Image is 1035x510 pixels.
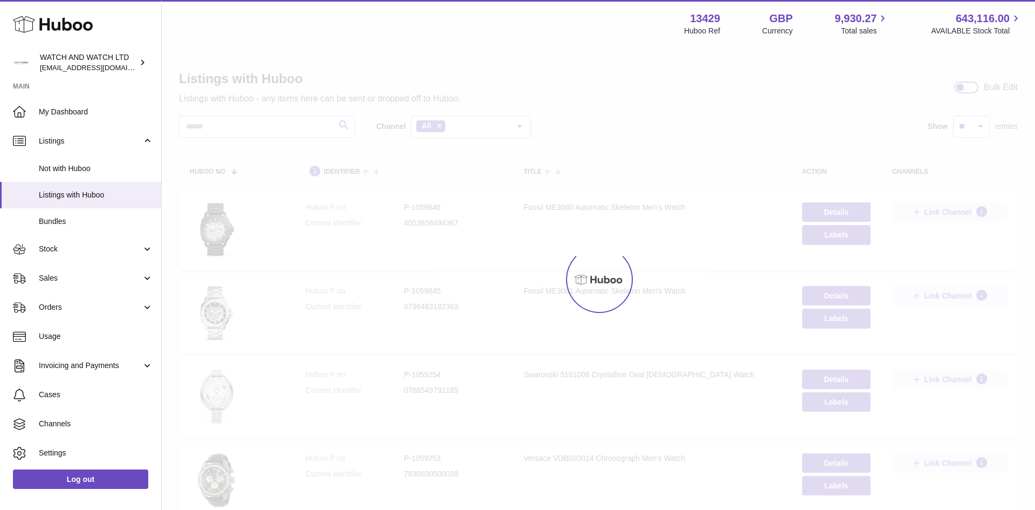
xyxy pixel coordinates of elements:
span: Not with Huboo [39,164,153,174]
img: internalAdmin-13429@internal.huboo.com [13,55,29,71]
span: 9,930.27 [835,11,877,26]
span: Cases [39,390,153,400]
span: Channels [39,419,153,429]
div: Huboo Ref [684,26,720,36]
span: Stock [39,244,142,254]
span: Settings [39,448,153,458]
strong: 13429 [690,11,720,26]
a: 643,116.00 AVAILABLE Stock Total [931,11,1022,36]
span: My Dashboard [39,107,153,117]
a: Log out [13,470,148,489]
span: 643,116.00 [956,11,1010,26]
strong: GBP [769,11,792,26]
span: Usage [39,331,153,342]
span: Orders [39,302,142,312]
span: Total sales [841,26,889,36]
div: WATCH AND WATCH LTD [40,52,137,73]
span: [EMAIL_ADDRESS][DOMAIN_NAME] [40,63,158,72]
span: AVAILABLE Stock Total [931,26,1022,36]
span: Bundles [39,216,153,227]
a: 9,930.27 Total sales [835,11,889,36]
div: Currency [762,26,793,36]
span: Invoicing and Payments [39,361,142,371]
span: Listings [39,136,142,146]
span: Listings with Huboo [39,190,153,200]
span: Sales [39,273,142,283]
